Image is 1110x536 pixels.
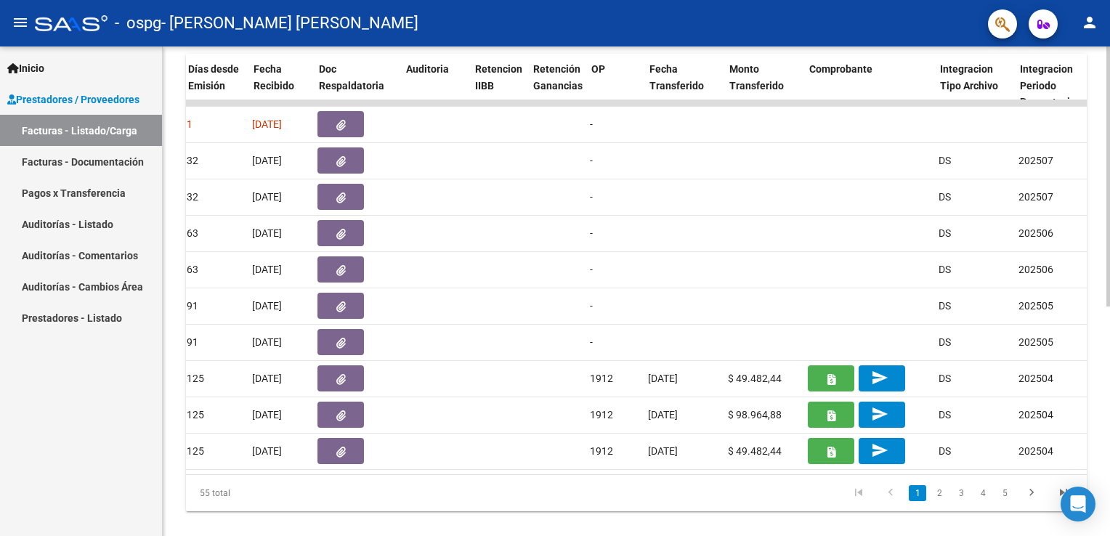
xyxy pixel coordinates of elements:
[252,264,282,275] span: [DATE]
[591,63,605,75] span: OP
[248,54,313,118] datatable-header-cell: Fecha Recibido
[252,118,282,130] span: [DATE]
[728,409,782,421] span: $ 98.964,88
[928,481,950,505] li: page 2
[1014,54,1094,118] datatable-header-cell: Integracion Periodo Presentacion
[939,155,951,166] span: DS
[187,264,198,275] span: 63
[161,7,418,39] span: - [PERSON_NAME] [PERSON_NAME]
[252,336,282,348] span: [DATE]
[406,63,449,75] span: Auditoria
[1018,191,1053,203] span: 202507
[1081,14,1098,31] mat-icon: person
[187,155,198,166] span: 32
[1018,373,1053,384] span: 202504
[809,63,872,75] span: Comprobante
[590,155,593,166] span: -
[187,118,193,130] span: 1
[939,336,951,348] span: DS
[590,336,593,348] span: -
[590,445,613,457] span: 1912
[803,54,934,118] datatable-header-cell: Comprobante
[1050,485,1077,501] a: go to last page
[648,445,678,457] span: [DATE]
[724,54,803,118] datatable-header-cell: Monto Transferido
[254,63,294,92] span: Fecha Recibido
[186,475,364,511] div: 55 total
[187,227,198,239] span: 63
[871,369,888,386] mat-icon: send
[939,191,951,203] span: DS
[939,373,951,384] span: DS
[187,191,198,203] span: 32
[252,409,282,421] span: [DATE]
[590,227,593,239] span: -
[931,485,948,501] a: 2
[1018,227,1053,239] span: 202506
[1018,264,1053,275] span: 202506
[974,485,992,501] a: 4
[1018,445,1053,457] span: 202504
[934,54,1014,118] datatable-header-cell: Integracion Tipo Archivo
[586,54,644,118] datatable-header-cell: OP
[994,481,1016,505] li: page 5
[590,118,593,130] span: -
[729,63,784,92] span: Monto Transferido
[182,54,248,118] datatable-header-cell: Días desde Emisión
[590,409,613,421] span: 1912
[952,485,970,501] a: 3
[648,409,678,421] span: [DATE]
[187,300,198,312] span: 91
[590,373,613,384] span: 1912
[1061,487,1095,521] div: Open Intercom Messenger
[252,227,282,239] span: [DATE]
[187,336,198,348] span: 91
[939,409,951,421] span: DS
[728,445,782,457] span: $ 49.482,44
[590,300,593,312] span: -
[939,264,951,275] span: DS
[939,300,951,312] span: DS
[996,485,1013,501] a: 5
[187,409,204,421] span: 125
[590,191,593,203] span: -
[252,373,282,384] span: [DATE]
[1018,300,1053,312] span: 202505
[1018,485,1045,501] a: go to next page
[188,63,239,92] span: Días desde Emisión
[648,373,678,384] span: [DATE]
[319,63,384,92] span: Doc Respaldatoria
[252,155,282,166] span: [DATE]
[871,405,888,423] mat-icon: send
[644,54,724,118] datatable-header-cell: Fecha Transferido
[252,191,282,203] span: [DATE]
[649,63,704,92] span: Fecha Transferido
[1020,63,1082,108] span: Integracion Periodo Presentacion
[527,54,586,118] datatable-header-cell: Retención Ganancias
[1018,155,1053,166] span: 202507
[7,60,44,76] span: Inicio
[940,63,998,92] span: Integracion Tipo Archivo
[907,481,928,505] li: page 1
[7,92,139,107] span: Prestadores / Proveedores
[950,481,972,505] li: page 3
[728,373,782,384] span: $ 49.482,44
[12,14,29,31] mat-icon: menu
[845,485,872,501] a: go to first page
[939,227,951,239] span: DS
[252,445,282,457] span: [DATE]
[909,485,926,501] a: 1
[400,54,469,118] datatable-header-cell: Auditoria
[939,445,951,457] span: DS
[187,445,204,457] span: 125
[877,485,904,501] a: go to previous page
[871,442,888,459] mat-icon: send
[313,54,400,118] datatable-header-cell: Doc Respaldatoria
[469,54,527,118] datatable-header-cell: Retencion IIBB
[1018,336,1053,348] span: 202505
[252,300,282,312] span: [DATE]
[115,7,161,39] span: - ospg
[1018,409,1053,421] span: 202504
[533,63,583,92] span: Retención Ganancias
[972,481,994,505] li: page 4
